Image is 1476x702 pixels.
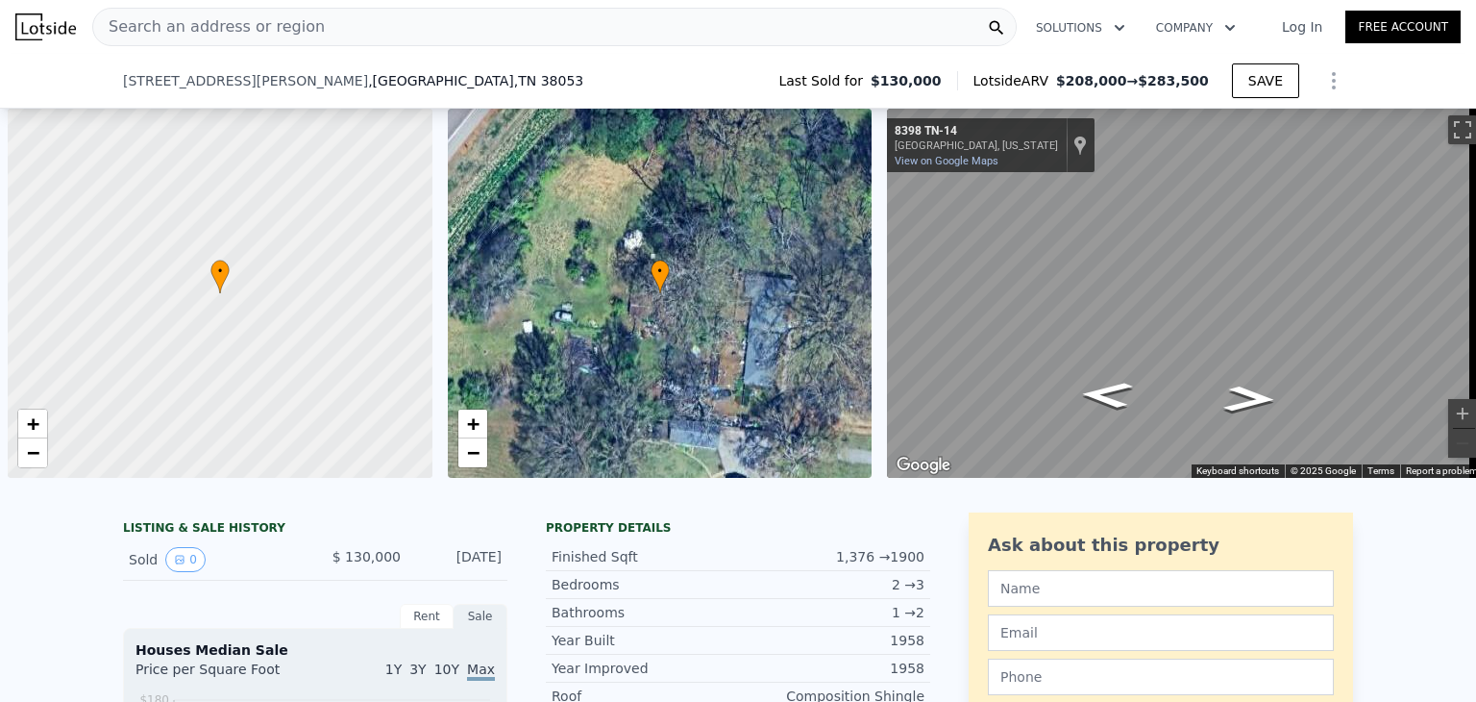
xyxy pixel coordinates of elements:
div: Sale [454,604,507,629]
span: $ 130,000 [332,549,401,564]
span: • [651,263,670,280]
div: 8398 TN-14 [895,124,1058,139]
a: Zoom in [458,410,487,439]
div: 1 → 2 [738,603,924,622]
img: Lotside [15,13,76,40]
div: Ask about this property [988,532,1334,559]
input: Email [988,614,1334,651]
span: + [466,412,479,436]
path: Go Southwest, TN-14 [1201,380,1298,419]
span: 1Y [385,662,402,677]
path: Go Northeast, TN-14 [1058,375,1155,414]
a: Free Account [1345,11,1461,43]
div: Property details [546,520,930,536]
div: Rent [400,604,454,629]
div: [DATE] [416,547,502,572]
button: Keyboard shortcuts [1196,464,1279,478]
span: + [27,412,39,436]
div: LISTING & SALE HISTORY [123,520,507,539]
img: Google [892,453,955,478]
span: , [GEOGRAPHIC_DATA] [368,71,583,90]
div: 1,376 → 1900 [738,547,924,566]
div: • [651,260,670,293]
span: [STREET_ADDRESS][PERSON_NAME] [123,71,368,90]
span: © 2025 Google [1291,465,1356,476]
button: Company [1141,11,1251,45]
a: View on Google Maps [895,155,998,167]
span: 3Y [409,662,426,677]
div: Bedrooms [552,575,738,594]
div: 2 → 3 [738,575,924,594]
span: $283,500 [1138,73,1209,88]
div: 1958 [738,659,924,678]
span: Lotside ARV [973,71,1056,90]
div: Sold [129,547,300,572]
div: 1958 [738,631,924,650]
a: Zoom out [458,439,487,467]
button: SAVE [1232,63,1299,98]
button: Solutions [1021,11,1141,45]
span: − [466,440,479,464]
span: $130,000 [871,71,942,90]
a: Terms (opens in new tab) [1367,465,1394,476]
div: Finished Sqft [552,547,738,566]
a: Zoom out [18,439,47,467]
div: Year Improved [552,659,738,678]
span: − [27,440,39,464]
span: , TN 38053 [514,73,583,88]
a: Zoom in [18,410,47,439]
span: • [210,263,230,280]
div: Houses Median Sale [135,640,495,660]
button: View historical data [165,547,206,572]
div: Bathrooms [552,603,738,622]
span: Last Sold for [778,71,871,90]
a: Open this area in Google Maps (opens a new window) [892,453,955,478]
a: Show location on map [1073,135,1087,156]
span: 10Y [434,662,459,677]
div: Year Built [552,631,738,650]
input: Name [988,570,1334,607]
span: $208,000 [1056,73,1127,88]
button: Show Options [1315,62,1353,100]
div: [GEOGRAPHIC_DATA], [US_STATE] [895,139,1058,152]
span: → [1056,71,1209,90]
input: Phone [988,659,1334,695]
div: Price per Square Foot [135,660,315,690]
span: Max [467,662,495,681]
a: Log In [1259,17,1345,37]
span: Search an address or region [93,15,325,38]
div: • [210,260,230,293]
